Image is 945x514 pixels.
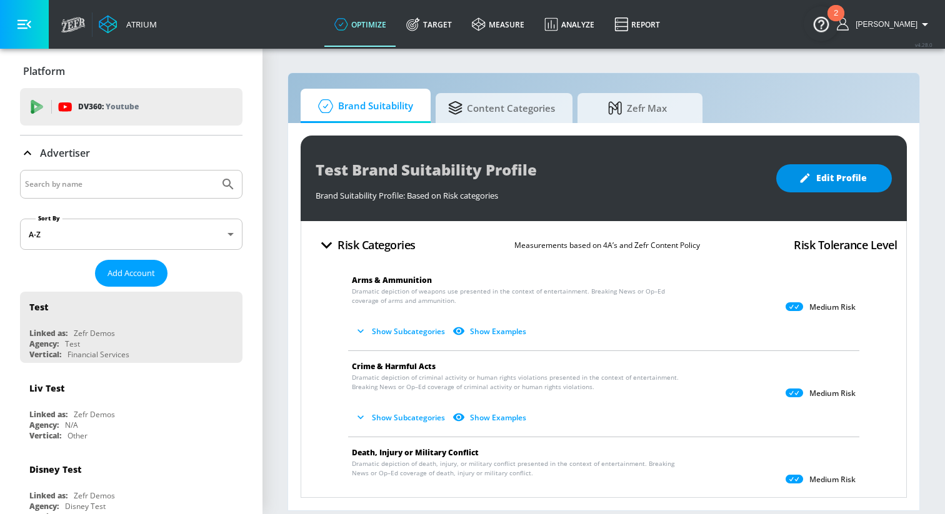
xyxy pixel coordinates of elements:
button: Show Examples [450,321,531,342]
a: measure [462,2,534,47]
div: Linked as: [29,409,67,420]
p: Measurements based on 4A’s and Zefr Content Policy [514,239,700,252]
div: Liv TestLinked as:Zefr DemosAgency:N/AVertical:Other [20,373,242,444]
div: Other [67,430,87,441]
a: Analyze [534,2,604,47]
div: Agency: [29,339,59,349]
div: Agency: [29,501,59,512]
span: login as: ana.lopez@zefr.com [851,20,917,29]
h4: Risk Categories [337,236,416,254]
p: Platform [23,64,65,78]
span: Content Categories [448,93,555,123]
div: Test [29,301,48,313]
button: Show Examples [450,407,531,428]
a: Report [604,2,670,47]
button: Edit Profile [776,164,892,192]
div: Zefr Demos [74,328,115,339]
p: Medium Risk [809,475,856,485]
span: Brand Suitability [313,91,413,121]
div: Disney Test [65,501,106,512]
span: Dramatic depiction of criminal activity or human rights violations presented in the context of en... [352,373,691,392]
div: Test [65,339,80,349]
div: Zefr Demos [74,490,115,501]
button: Add Account [95,260,167,287]
span: Arms & Ammunition [352,275,432,285]
span: Dramatic depiction of death, injury, or military conflict presented in the context of entertainme... [352,459,691,478]
div: Agency: [29,420,59,430]
div: TestLinked as:Zefr DemosAgency:TestVertical:Financial Services [20,292,242,363]
div: Liv Test [29,382,64,394]
div: Linked as: [29,490,67,501]
h4: Risk Tolerance Level [794,236,897,254]
span: Add Account [107,266,155,280]
div: Zefr Demos [74,409,115,420]
div: Disney Test [29,463,81,475]
label: Sort By [36,214,62,222]
span: v 4.28.0 [915,41,932,48]
p: Medium Risk [809,302,856,312]
p: Youtube [106,100,139,113]
button: Show Examples [450,493,531,514]
div: 2 [834,13,838,29]
div: Vertical: [29,430,61,441]
span: Dramatic depiction of weapons use presented in the context of entertainment. Breaking News or Op–... [352,287,691,305]
div: Atrium [121,19,157,30]
div: Advertiser [20,136,242,171]
p: Medium Risk [809,388,856,398]
div: A-Z [20,219,242,250]
button: Risk Categories [311,230,421,260]
div: Vertical: [29,349,61,360]
div: Linked as: [29,328,67,339]
p: DV360: [78,100,139,114]
p: Advertiser [40,146,90,160]
button: Show Subcategories [352,407,450,428]
button: Show Subcategories [352,321,450,342]
div: Platform [20,54,242,89]
button: Open Resource Center, 2 new notifications [804,6,839,41]
a: optimize [324,2,396,47]
span: Crime & Harmful Acts [352,361,436,372]
span: Death, Injury or Military Conflict [352,447,479,458]
input: Search by name [25,176,214,192]
span: Edit Profile [801,171,867,186]
button: [PERSON_NAME] [837,17,932,32]
a: Target [396,2,462,47]
span: Zefr Max [590,93,685,123]
div: Financial Services [67,349,129,360]
div: N/A [65,420,78,430]
div: DV360: Youtube [20,88,242,126]
div: Brand Suitability Profile: Based on Risk categories [316,184,764,201]
a: Atrium [99,15,157,34]
button: Show Subcategories [352,493,450,514]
